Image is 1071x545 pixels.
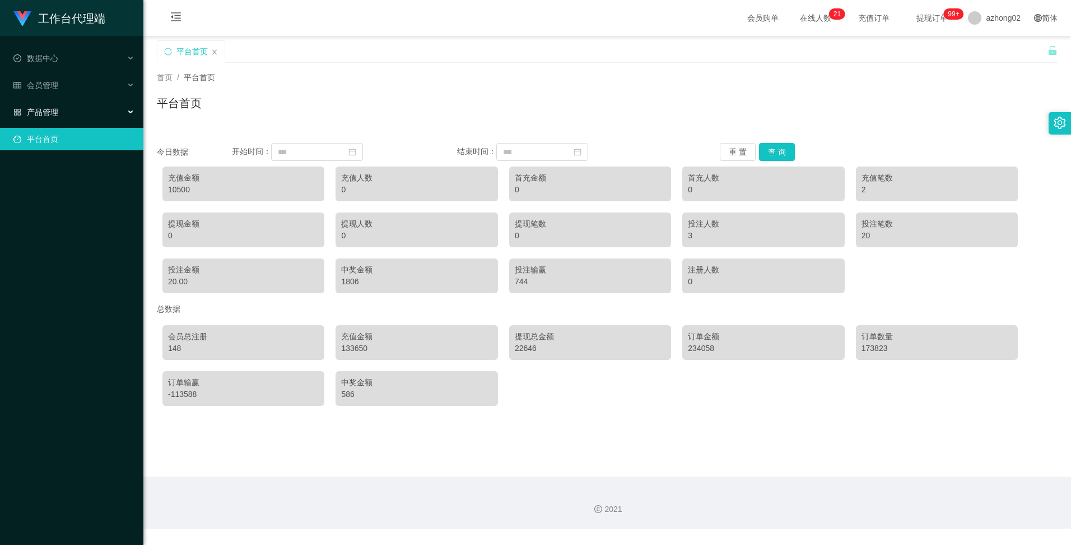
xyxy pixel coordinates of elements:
[688,343,839,354] div: 234058
[168,172,319,184] div: 充值金额
[157,95,202,112] h1: 平台首页
[168,343,319,354] div: 148
[341,264,492,276] div: 中奖金额
[688,230,839,242] div: 3
[515,230,665,242] div: 0
[211,49,218,56] i: 图标: close
[862,230,1012,242] div: 20
[341,172,492,184] div: 充值人数
[184,73,215,82] span: 平台首页
[157,1,195,36] i: 图标: menu-fold
[341,331,492,343] div: 充值金额
[341,184,492,196] div: 0
[688,264,839,276] div: 注册人数
[862,331,1012,343] div: 订单数量
[13,108,58,117] span: 产品管理
[515,276,665,288] div: 744
[1034,14,1042,22] i: 图标: global
[348,148,356,156] i: 图标: calendar
[13,128,134,150] a: 图标: dashboard平台首页
[168,389,319,400] div: -113588
[833,8,837,20] p: 2
[168,276,319,288] div: 20.00
[457,147,496,156] span: 结束时间：
[862,172,1012,184] div: 充值笔数
[341,389,492,400] div: 586
[862,343,1012,354] div: 173823
[157,146,232,158] div: 今日数据
[168,184,319,196] div: 10500
[837,8,841,20] p: 1
[688,276,839,288] div: 0
[13,11,31,27] img: logo.9652507e.png
[862,184,1012,196] div: 2
[341,276,492,288] div: 1806
[341,343,492,354] div: 133650
[515,218,665,230] div: 提现笔数
[168,218,319,230] div: 提现金额
[515,331,665,343] div: 提现总金额
[688,331,839,343] div: 订单金额
[943,8,963,20] sup: 946
[794,14,837,22] span: 在线人数
[232,147,271,156] span: 开始时间：
[157,299,1058,320] div: 总数据
[13,13,105,22] a: 工作台代理端
[574,148,581,156] i: 图标: calendar
[720,143,756,161] button: 重 置
[168,230,319,242] div: 0
[13,81,21,89] i: 图标: table
[177,73,179,82] span: /
[341,230,492,242] div: 0
[38,1,105,36] h1: 工作台代理端
[13,54,21,62] i: 图标: check-circle-o
[688,218,839,230] div: 投注人数
[911,14,953,22] span: 提现订单
[157,73,173,82] span: 首页
[515,184,665,196] div: 0
[594,505,602,513] i: 图标: copyright
[13,81,58,90] span: 会员管理
[341,377,492,389] div: 中奖金额
[168,331,319,343] div: 会员总注册
[688,172,839,184] div: 首充人数
[515,264,665,276] div: 投注输赢
[515,172,665,184] div: 首充金额
[176,41,208,62] div: 平台首页
[168,377,319,389] div: 订单输赢
[1054,117,1066,129] i: 图标: setting
[152,504,1062,515] div: 2021
[341,218,492,230] div: 提现人数
[759,143,795,161] button: 查 询
[688,184,839,196] div: 0
[168,264,319,276] div: 投注金额
[862,218,1012,230] div: 投注笔数
[13,108,21,116] i: 图标: appstore-o
[829,8,845,20] sup: 21
[853,14,895,22] span: 充值订单
[1047,45,1058,56] i: 图标: unlock
[515,343,665,354] div: 22646
[164,48,172,56] i: 图标: sync
[13,54,58,63] span: 数据中心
